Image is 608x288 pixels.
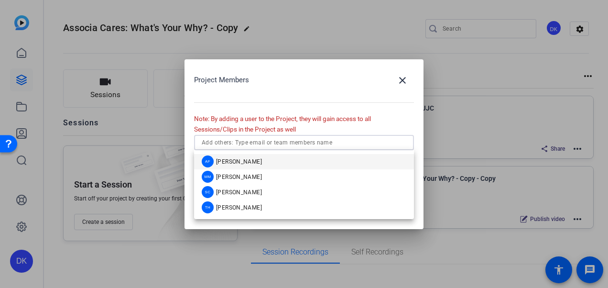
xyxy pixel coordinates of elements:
span: [PERSON_NAME] [216,173,262,181]
div: MM [202,171,214,183]
div: AF [202,155,214,167]
span: [PERSON_NAME] [216,204,262,211]
div: TH [202,201,214,213]
div: Project Members [194,69,414,92]
div: SC [202,186,214,198]
mat-icon: close [397,75,408,86]
span: [PERSON_NAME] [216,158,262,166]
span: [PERSON_NAME] [216,188,262,196]
input: Add others: Type email or team members name [202,137,406,148]
span: Note: By adding a user to the Project, they will gain access to all Sessions/Clips in the Project... [194,115,371,133]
